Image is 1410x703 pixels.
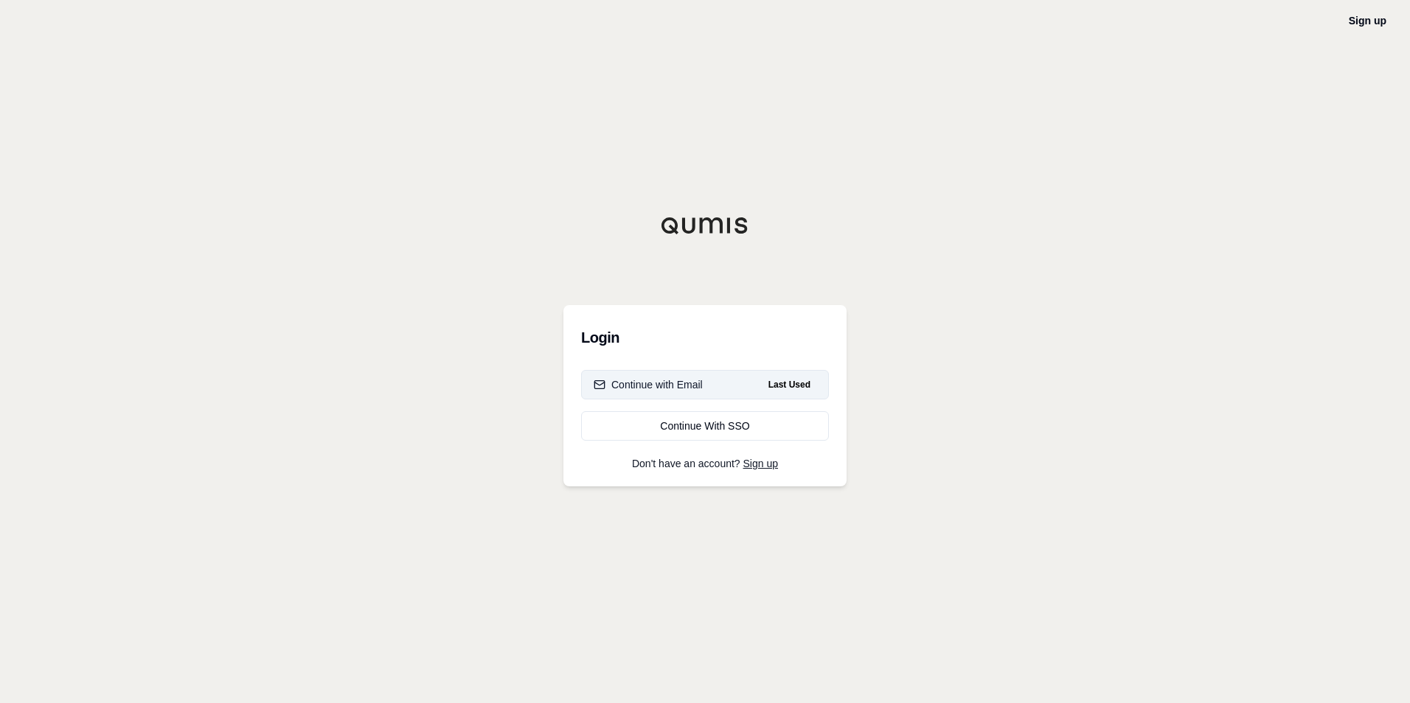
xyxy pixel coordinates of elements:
[763,376,816,394] span: Last Used
[581,323,829,352] h3: Login
[581,370,829,399] button: Continue with EmailLast Used
[581,458,829,469] p: Don't have an account?
[594,377,703,392] div: Continue with Email
[594,419,816,433] div: Continue With SSO
[581,411,829,441] a: Continue With SSO
[743,458,778,469] a: Sign up
[661,217,749,234] img: Qumis
[1349,15,1386,27] a: Sign up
